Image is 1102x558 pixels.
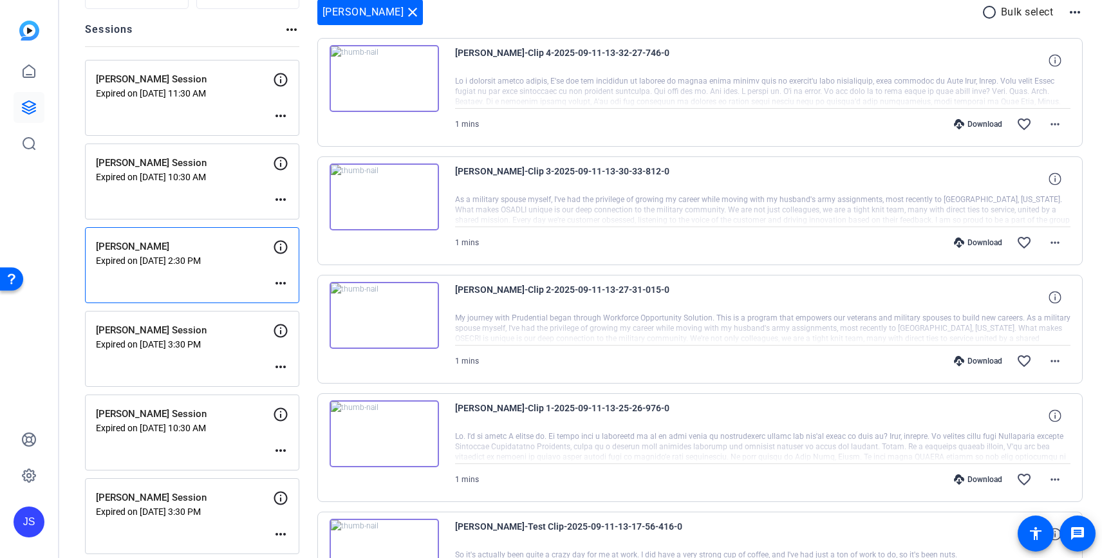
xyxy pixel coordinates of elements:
[96,156,273,171] p: [PERSON_NAME] Session
[948,237,1009,248] div: Download
[1067,5,1083,20] mat-icon: more_horiz
[284,22,299,37] mat-icon: more_horiz
[1047,353,1063,369] mat-icon: more_horiz
[1028,526,1043,541] mat-icon: accessibility
[330,400,439,467] img: thumb-nail
[14,507,44,537] div: JS
[96,407,273,422] p: [PERSON_NAME] Session
[273,275,288,291] mat-icon: more_horiz
[455,163,693,194] span: [PERSON_NAME]-Clip 3-2025-09-11-13-30-33-812-0
[948,119,1009,129] div: Download
[1016,235,1032,250] mat-icon: favorite_border
[455,120,479,129] span: 1 mins
[96,239,273,254] p: [PERSON_NAME]
[273,108,288,124] mat-icon: more_horiz
[1047,116,1063,132] mat-icon: more_horiz
[1016,472,1032,487] mat-icon: favorite_border
[455,357,479,366] span: 1 mins
[1047,235,1063,250] mat-icon: more_horiz
[96,172,273,182] p: Expired on [DATE] 10:30 AM
[273,192,288,207] mat-icon: more_horiz
[330,163,439,230] img: thumb-nail
[948,474,1009,485] div: Download
[273,443,288,458] mat-icon: more_horiz
[455,282,693,313] span: [PERSON_NAME]-Clip 2-2025-09-11-13-27-31-015-0
[273,359,288,375] mat-icon: more_horiz
[455,475,479,484] span: 1 mins
[1070,526,1085,541] mat-icon: message
[1047,472,1063,487] mat-icon: more_horiz
[455,519,693,550] span: [PERSON_NAME]-Test Clip-2025-09-11-13-17-56-416-0
[96,323,273,338] p: [PERSON_NAME] Session
[982,5,1001,20] mat-icon: radio_button_unchecked
[1001,5,1054,20] p: Bulk select
[96,339,273,349] p: Expired on [DATE] 3:30 PM
[1016,116,1032,132] mat-icon: favorite_border
[1016,353,1032,369] mat-icon: favorite_border
[948,356,1009,366] div: Download
[455,45,693,76] span: [PERSON_NAME]-Clip 4-2025-09-11-13-32-27-746-0
[330,45,439,112] img: thumb-nail
[96,490,273,505] p: [PERSON_NAME] Session
[96,507,273,517] p: Expired on [DATE] 3:30 PM
[273,526,288,542] mat-icon: more_horiz
[455,238,479,247] span: 1 mins
[96,423,273,433] p: Expired on [DATE] 10:30 AM
[19,21,39,41] img: blue-gradient.svg
[96,72,273,87] p: [PERSON_NAME] Session
[96,88,273,98] p: Expired on [DATE] 11:30 AM
[405,5,420,20] mat-icon: close
[96,256,273,266] p: Expired on [DATE] 2:30 PM
[455,400,693,431] span: [PERSON_NAME]-Clip 1-2025-09-11-13-25-26-976-0
[85,22,133,46] h2: Sessions
[330,282,439,349] img: thumb-nail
